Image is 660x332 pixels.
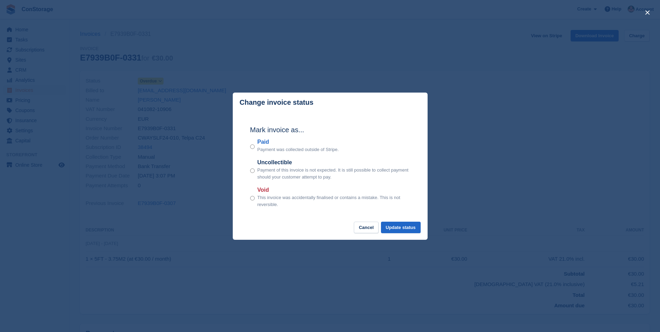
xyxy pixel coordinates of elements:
label: Paid [257,138,339,146]
p: This invoice was accidentally finalised or contains a mistake. This is not reversible. [257,194,410,208]
label: Uncollectible [257,158,410,167]
button: Update status [381,222,421,233]
button: close [642,7,653,18]
label: Void [257,186,410,194]
p: Payment was collected outside of Stripe. [257,146,339,153]
p: Change invoice status [240,98,313,106]
button: Cancel [354,222,379,233]
p: Payment of this invoice is not expected. It is still possible to collect payment should your cust... [257,167,410,180]
h2: Mark invoice as... [250,125,410,135]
